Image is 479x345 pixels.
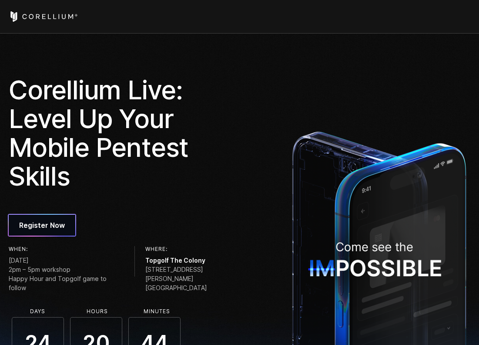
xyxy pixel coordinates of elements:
[19,220,65,230] span: Register Now
[9,11,78,22] a: Corellium Home
[11,308,64,315] li: Days
[9,215,75,236] a: Register Now
[71,308,123,315] li: Hours
[9,265,124,292] span: 2pm – 5pm workshop Happy Hour and Topgolf game to follow
[9,256,124,265] span: [DATE]
[9,246,124,252] h6: When:
[145,256,250,265] span: Topgolf The Colony
[145,265,250,292] span: [STREET_ADDRESS][PERSON_NAME] [GEOGRAPHIC_DATA]
[9,75,250,190] h1: Corellium Live: Level Up Your Mobile Pentest Skills
[131,308,183,315] li: Minutes
[145,246,250,252] h6: Where:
